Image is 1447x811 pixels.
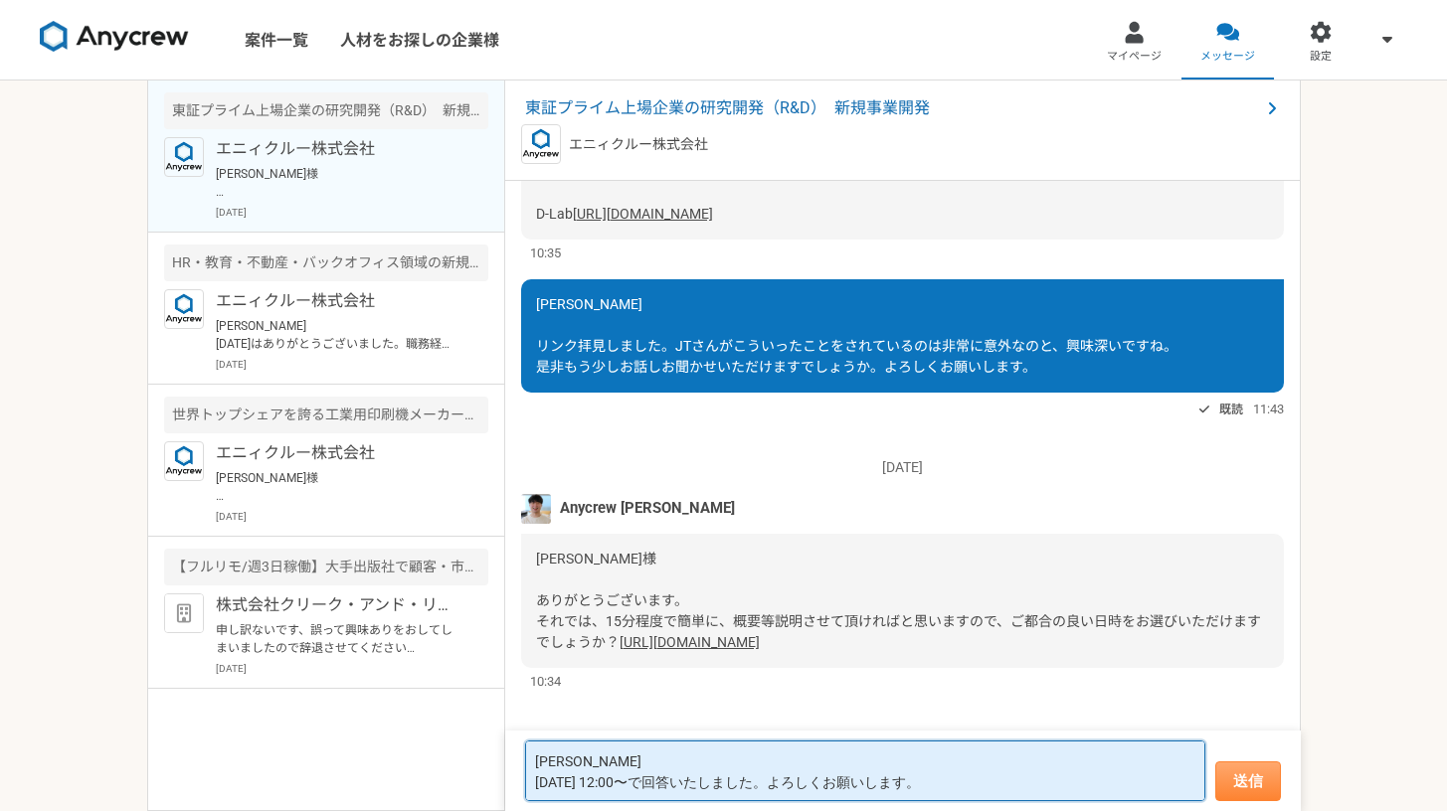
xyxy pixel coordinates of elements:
[40,21,189,53] img: 8DqYSo04kwAAAAASUVORK5CYII=
[164,92,488,129] div: 東証プライム上場企業の研究開発（R&D） 新規事業開発
[1253,400,1284,418] span: 11:43
[569,134,708,155] p: エニィクルー株式会社
[216,205,488,220] p: [DATE]
[1219,398,1243,421] span: 既読
[536,81,1266,222] span: [PERSON_NAME]様 内容確認させて頂きました。ありがとうございます。 また、[DATE]、弊社[PERSON_NAME]より、概要等お伝えさせていただいたかと思いますので、よろしければ...
[216,661,488,676] p: [DATE]
[525,96,1260,120] span: 東証プライム上場企業の研究開発（R&D） 新規事業開発
[216,289,461,313] p: エニィクルー株式会社
[164,397,488,433] div: 世界トップシェアを誇る工業用印刷機メーカー 営業顧問（1,2社のみの紹介も歓迎）
[216,621,461,657] p: 申し訳ないです、誤って興味ありをおしてしまいましたので辞退させてください 機会ありまいたら応募させていただきます。
[164,593,204,633] img: default_org_logo-42cde973f59100197ec2c8e796e4974ac8490bb5b08a0eb061ff975e4574aa76.png
[1215,761,1281,801] button: 送信
[1200,49,1255,65] span: メッセージ
[216,509,488,524] p: [DATE]
[216,357,488,372] p: [DATE]
[573,206,713,222] a: [URL][DOMAIN_NAME]
[164,549,488,585] div: 【フルリモ/週3日稼働】大手出版社で顧客・市場調査マーケター！
[521,494,551,524] img: %E3%83%95%E3%82%9A%E3%83%AD%E3%83%95%E3%82%A3%E3%83%BC%E3%83%AB%E7%94%BB%E5%83%8F%E3%81%AE%E3%82%...
[521,457,1284,478] p: [DATE]
[164,441,204,481] img: logo_text_blue_01.png
[620,634,760,650] a: [URL][DOMAIN_NAME]
[216,593,461,617] p: 株式会社クリーク・アンド・リバー社
[216,137,461,161] p: エニィクルー株式会社
[525,740,1205,801] textarea: [PERSON_NAME] [DATE] 12:00〜で回答いたしました。よろしくお願いします。
[530,672,561,691] span: 10:34
[536,296,1177,375] span: [PERSON_NAME] リンク拝見しました。JTさんがこういったことをされているのは非常に意外なのと、興味深いですね。 是非もう少しお話しお聞かせいただけますでしょうか。よろしくお願いします。
[216,165,461,201] p: [PERSON_NAME]様 ありがとうございます。 それでは、15分程度で簡単に、概要等説明させて頂ければと思いますので、ご都合の良い日時をお選びいただけますでしょうか？ [URL][DOMA...
[530,243,561,262] span: 10:35
[216,441,461,465] p: エニィクルー株式会社
[1107,49,1162,65] span: マイページ
[164,289,204,329] img: logo_text_blue_01.png
[164,244,488,281] div: HR・教育・不動産・バックオフィス領域の新規事業 0→1で事業を立ち上げたい方
[536,551,1261,650] span: [PERSON_NAME]様 ありがとうございます。 それでは、15分程度で簡単に、概要等説明させて頂ければと思いますので、ご都合の良い日時をお選びいただけますでしょうか？
[216,317,461,353] p: [PERSON_NAME] [DATE]はありがとうございました。職務経歴書のアップ承知しました。 内容を見直しており、今週末までお待ちいただけますでしょうか。
[164,137,204,177] img: logo_text_blue_01.png
[560,497,735,519] span: Anycrew [PERSON_NAME]
[1310,49,1332,65] span: 設定
[521,124,561,164] img: logo_text_blue_01.png
[216,469,461,505] p: [PERSON_NAME]様 ご返信、ありがとうございます。 それでは、また別案件等でご相談させていただければと思いますので、よろしくお願いいたします。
